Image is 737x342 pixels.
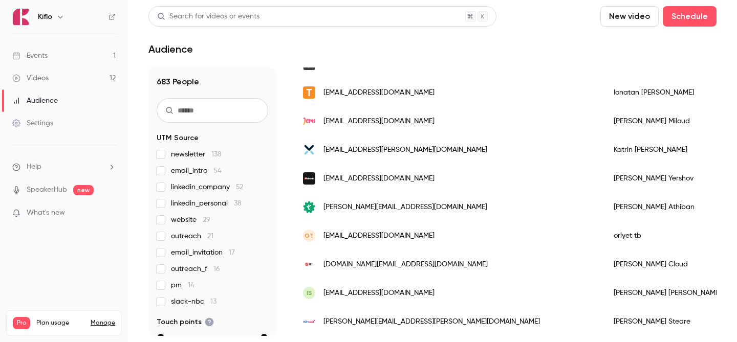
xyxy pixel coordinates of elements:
[323,173,435,184] span: [EMAIL_ADDRESS][DOMAIN_NAME]
[303,201,315,213] img: testsigma.com
[603,193,731,221] div: [PERSON_NAME] Athiban
[303,115,315,127] img: jems-group.com
[207,233,213,240] span: 21
[12,162,116,172] li: help-dropdown-opener
[171,247,235,258] span: email_invitation
[603,307,731,336] div: [PERSON_NAME] Steare
[213,167,222,174] span: 54
[27,162,41,172] span: Help
[303,315,315,328] img: ispnext.com
[603,135,731,164] div: Katrin [PERSON_NAME]
[307,288,312,298] span: IS
[303,86,315,99] img: teramind.co
[203,216,210,223] span: 29
[603,250,731,279] div: [PERSON_NAME] Cloud
[603,78,731,107] div: Ionatan [PERSON_NAME]
[12,118,53,128] div: Settings
[236,184,243,191] span: 52
[91,319,115,327] a: Manage
[234,200,242,207] span: 38
[171,166,222,176] span: email_intro
[229,249,235,256] span: 17
[188,282,194,289] span: 14
[305,231,314,240] span: ot
[323,316,540,327] span: [PERSON_NAME][EMAIL_ADDRESS][PERSON_NAME][DOMAIN_NAME]
[303,258,315,270] img: jll.com
[12,96,58,106] div: Audience
[211,151,222,158] span: 138
[27,185,67,195] a: SpeakerHub
[210,298,216,305] span: 13
[323,87,435,98] span: [EMAIL_ADDRESS][DOMAIN_NAME]
[171,264,220,274] span: outreach_f
[13,9,29,25] img: Kiflo
[171,182,243,192] span: linkedin_company
[323,259,488,270] span: [DOMAIN_NAME][EMAIL_ADDRESS][DOMAIN_NAME]
[158,334,164,340] div: min
[323,116,435,127] span: [EMAIL_ADDRESS][DOMAIN_NAME]
[261,334,267,340] div: max
[13,317,30,329] span: Pro
[27,208,65,218] span: What's new
[303,172,315,185] img: netronic.net
[603,221,731,250] div: oriyet tb
[157,133,199,143] span: UTM Source
[603,279,731,307] div: [PERSON_NAME] [PERSON_NAME]
[323,231,435,241] span: [EMAIL_ADDRESS][DOMAIN_NAME]
[157,11,259,22] div: Search for videos or events
[36,319,84,327] span: Plan usage
[663,6,717,27] button: Schedule
[213,265,220,272] span: 16
[603,107,731,135] div: [PERSON_NAME] Miloud
[323,202,487,213] span: [PERSON_NAME][EMAIL_ADDRESS][DOMAIN_NAME]
[171,198,242,209] span: linkedin_personal
[12,73,49,83] div: Videos
[171,149,222,159] span: newsletter
[171,215,210,225] span: website
[12,51,48,61] div: Events
[600,6,659,27] button: New video
[323,288,435,299] span: [EMAIL_ADDRESS][DOMAIN_NAME]
[171,231,213,241] span: outreach
[157,317,214,327] span: Touch points
[603,164,731,193] div: [PERSON_NAME] Yershov
[148,43,193,55] h1: Audience
[171,280,194,290] span: pm
[303,144,315,156] img: integritynext.com
[157,76,268,88] h1: 683 People
[323,145,487,155] span: [EMAIL_ADDRESS][PERSON_NAME][DOMAIN_NAME]
[38,12,52,22] h6: Kiflo
[103,209,116,218] iframe: Noticeable Trigger
[73,185,94,195] span: new
[171,297,216,307] span: slack-nbc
